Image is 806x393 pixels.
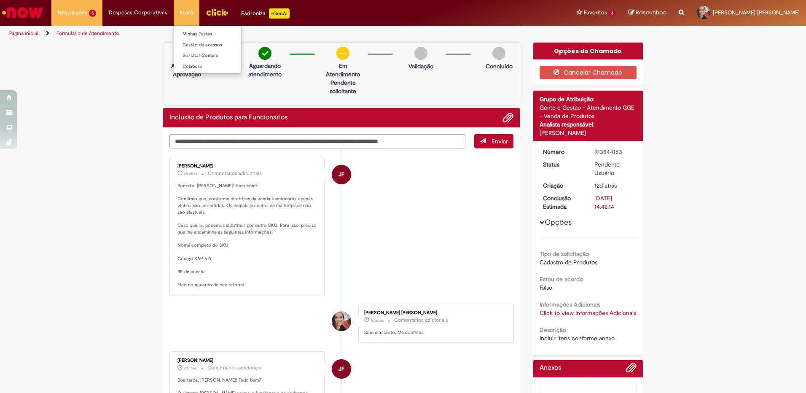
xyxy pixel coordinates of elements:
small: Comentários adicionais [207,364,261,371]
span: Falso [540,284,552,291]
img: check-circle-green.png [258,47,271,60]
span: Incluir itens conforme anexo [540,334,615,342]
a: Rascunhos [629,9,666,17]
img: img-circle-grey.png [492,47,505,60]
div: R13544163 [594,148,634,156]
div: Padroniza [241,8,290,19]
button: Adicionar anexos [626,362,637,377]
img: circle-minus.png [336,47,349,60]
b: Tipo de solicitação [540,250,589,258]
div: Grupo de Atribuição: [540,95,637,103]
a: Formulário de Atendimento [56,30,119,37]
span: JF [339,359,344,379]
img: img-circle-grey.png [414,47,427,60]
a: Página inicial [9,30,38,37]
span: Cadastro de Produtos [540,258,597,266]
div: [PERSON_NAME] [177,164,318,169]
b: Estou de acordo [540,275,583,283]
small: Comentários adicionais [208,170,262,177]
div: 17/09/2025 15:02:58 [594,181,634,190]
time: 23/09/2025 11:28:52 [184,171,197,176]
span: 7d atrás [184,366,197,371]
img: ServiceNow [1,4,44,21]
p: Bom dia, certo. Me confirma [364,329,505,336]
p: +GenAi [269,8,290,19]
div: Opções do Chamado [533,43,643,59]
div: Jeter Filho [332,359,351,379]
a: Colabora [174,62,267,71]
div: Analista responsável: [540,120,637,129]
span: More [180,8,193,17]
time: 23/09/2025 09:05:51 [371,318,384,323]
a: Minhas Pastas [174,30,267,39]
time: 17/09/2025 15:02:58 [594,182,617,189]
p: Concluído [486,62,513,70]
button: Adicionar anexos [502,112,513,123]
div: [PERSON_NAME] [177,358,318,363]
div: Jeter Filho [332,165,351,184]
div: Gente e Gestão - Atendimento GGE - Venda de Produtos [540,103,637,120]
p: Pendente solicitante [322,78,363,95]
b: Informações Adicionais [540,301,600,308]
div: Natalia Carolina Krause [332,312,351,331]
div: [PERSON_NAME] [540,129,637,137]
div: Pendente Usuário [594,160,634,177]
span: Favoritos [584,8,607,17]
span: Requisições [58,8,87,17]
span: 6 [609,10,616,17]
b: Descrição [540,326,566,334]
p: Bom dia, [PERSON_NAME]! Tudo bem? Confirmo que, conforme diretrizes da venda funcionário, apenas ... [177,183,318,288]
dt: Número [537,148,588,156]
button: Enviar [474,134,513,148]
small: Comentários adicionais [394,317,448,324]
p: Aguardando atendimento [244,62,285,78]
span: 6d atrás [184,171,197,176]
div: [PERSON_NAME] [PERSON_NAME] [364,310,505,315]
span: Despesas Corporativas [109,8,167,17]
span: Enviar [492,137,508,145]
button: Cancelar Chamado [540,66,637,79]
p: Aguardando Aprovação [167,62,207,78]
p: Em Atendimento [322,62,363,78]
ul: Trilhas de página [6,26,531,41]
dt: Conclusão Estimada [537,194,588,211]
ul: More [174,25,242,74]
a: Gestão de acessos [174,40,267,50]
span: 5 [89,10,96,17]
span: 12d atrás [594,182,617,189]
h2: Anexos [540,364,561,372]
span: JF [339,164,344,185]
time: 22/09/2025 14:38:02 [184,366,197,371]
span: [PERSON_NAME] [PERSON_NAME] [713,9,800,16]
div: [DATE] 14:42:14 [594,194,634,211]
a: Solicitar Compra [174,51,267,60]
dt: Status [537,160,588,169]
dt: Criação [537,181,588,190]
span: Rascunhos [636,8,666,16]
a: Click to view Informações Adicionais [540,309,636,317]
img: click_logo_yellow_360x200.png [206,6,228,19]
h2: Inclusão de Produtos para Funcionários Histórico de tíquete [169,114,287,121]
p: Validação [408,62,433,70]
textarea: Digite sua mensagem aqui... [169,134,465,148]
span: 7d atrás [371,318,384,323]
